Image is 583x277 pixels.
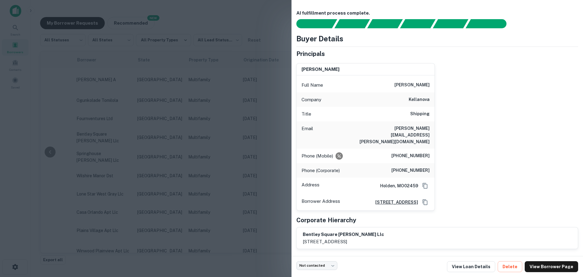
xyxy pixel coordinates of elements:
[391,167,430,174] h6: [PHONE_NUMBER]
[370,199,418,206] a: [STREET_ADDRESS]
[394,81,430,89] h6: [PERSON_NAME]
[296,261,337,270] div: Not contacted
[302,66,339,73] h6: [PERSON_NAME]
[302,167,340,174] p: Phone (Corporate)
[553,228,583,258] iframe: Chat Widget
[553,228,583,258] div: Tiện ích trò chuyện
[289,19,335,28] div: Sending borrower request to AI...
[302,198,340,207] p: Borrower Address
[296,216,356,225] h5: Corporate Hierarchy
[302,110,311,118] p: Title
[421,181,430,190] button: Copy Address
[303,238,384,245] p: [STREET_ADDRESS]
[296,10,578,17] h6: AI fulfillment process complete.
[525,261,578,272] a: View Borrower Page
[367,19,403,28] div: Documents found, AI parsing details...
[302,125,313,145] p: Email
[433,19,468,28] div: Principals found, still searching for contact information. This may take time...
[302,96,321,103] p: Company
[400,19,435,28] div: Principals found, AI now looking for contact information...
[498,261,522,272] button: Delete
[303,231,384,238] h6: bentley square [PERSON_NAME] llc
[391,152,430,160] h6: [PHONE_NUMBER]
[410,110,430,118] h6: Shipping
[409,96,430,103] h6: kellanova
[466,19,514,28] div: AI fulfillment process complete.
[357,125,430,145] h6: [PERSON_NAME][EMAIL_ADDRESS][PERSON_NAME][DOMAIN_NAME]
[302,181,319,190] p: Address
[302,81,323,89] p: Full Name
[296,49,325,58] h5: Principals
[336,152,343,160] div: Requests to not be contacted at this number
[296,33,343,44] h4: Buyer Details
[334,19,370,28] div: Your request is received and processing...
[447,261,495,272] a: View Loan Details
[302,152,333,160] p: Phone (Mobile)
[421,198,430,207] button: Copy Address
[375,182,418,189] h6: Holden, MO02459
